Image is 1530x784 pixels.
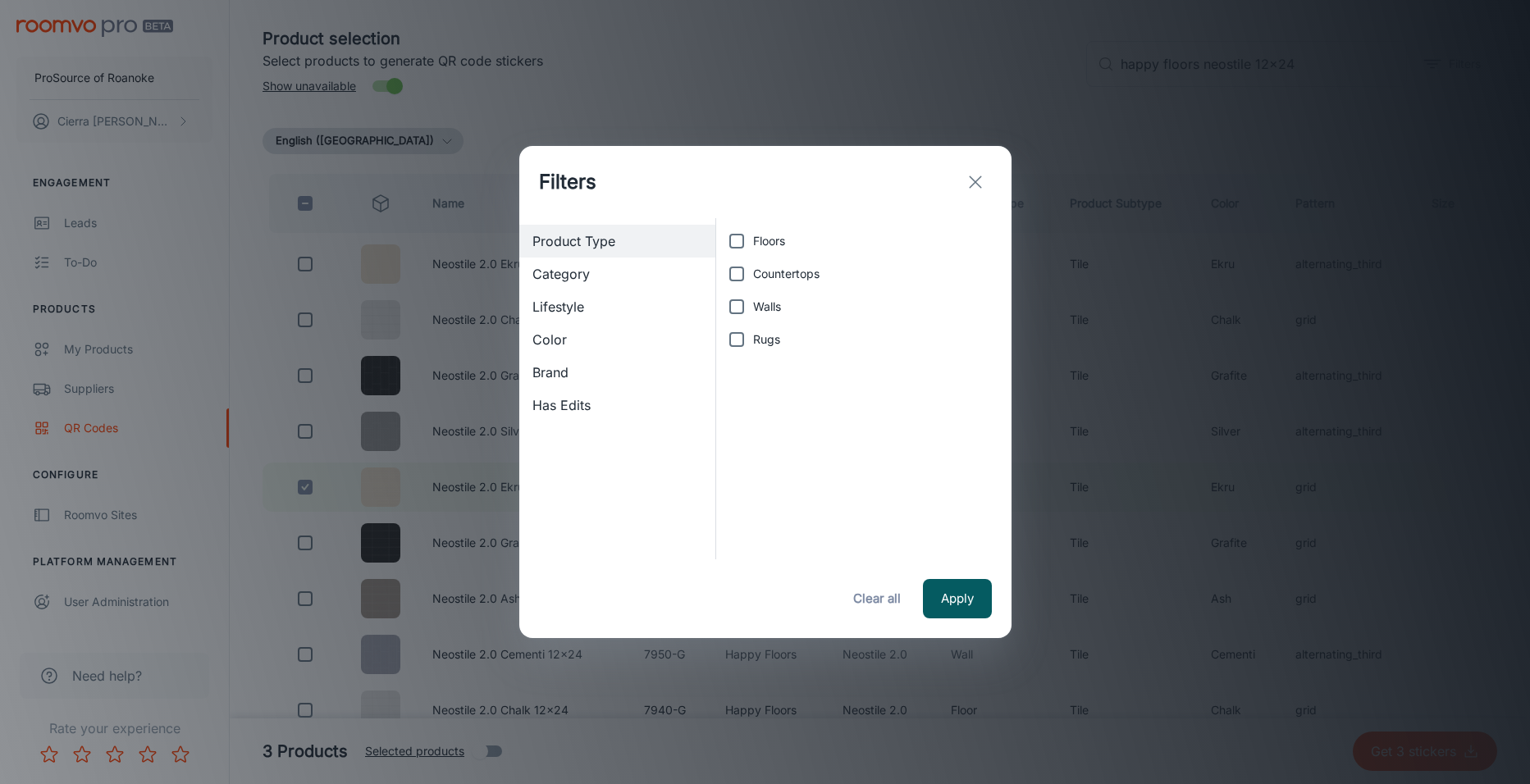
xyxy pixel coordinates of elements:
span: Category [532,264,703,284]
div: Lifestyle [519,290,716,323]
button: Clear all [844,579,910,618]
span: Lifestyle [532,297,703,317]
div: Has Edits [519,389,716,422]
span: Brand [532,362,703,382]
div: Product Type [519,225,716,258]
span: Floors [753,232,785,250]
div: Color [519,323,716,356]
span: Rugs [753,330,780,349]
span: Walls [753,298,781,316]
div: Brand [519,356,716,389]
div: Category [519,258,716,290]
button: exit [959,166,992,198]
button: Apply [923,579,992,618]
span: Color [532,330,703,349]
h1: Filters [539,167,596,197]
span: Product Type [532,231,703,251]
span: Countertops [753,265,820,283]
span: Has Edits [532,395,703,415]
